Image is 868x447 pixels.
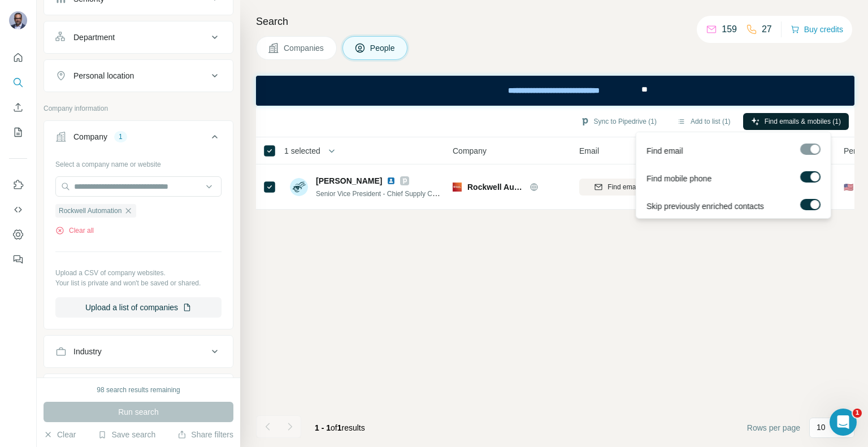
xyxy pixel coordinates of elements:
[114,132,127,142] div: 1
[98,429,155,440] button: Save search
[73,346,102,357] div: Industry
[467,181,524,193] span: Rockwell Automation
[669,113,739,130] button: Add to list (1)
[9,72,27,93] button: Search
[44,62,233,89] button: Personal location
[9,47,27,68] button: Quick start
[73,32,115,43] div: Department
[55,297,222,318] button: Upload a list of companies
[316,189,467,198] span: Senior Vice President - Chief Supply Chain Officer
[44,103,233,114] p: Company information
[55,268,222,278] p: Upload a CSV of company websites.
[572,113,665,130] button: Sync to Pipedrive (1)
[44,123,233,155] button: Company1
[315,423,365,432] span: results
[315,423,331,432] span: 1 - 1
[844,181,853,193] span: 🇺🇸
[9,97,27,118] button: Enrich CSV
[765,116,841,127] span: Find emails & mobiles (1)
[9,175,27,195] button: Use Surfe on LinkedIn
[284,42,325,54] span: Companies
[646,145,683,157] span: Find email
[762,23,772,36] p: 27
[607,182,639,192] span: Find email
[97,385,180,395] div: 98 search results remaining
[284,145,320,157] span: 1 selected
[9,199,27,220] button: Use Surfe API
[722,23,737,36] p: 159
[177,429,233,440] button: Share filters
[9,249,27,270] button: Feedback
[9,122,27,142] button: My lists
[337,423,342,432] span: 1
[9,224,27,245] button: Dashboard
[743,113,849,130] button: Find emails & mobiles (1)
[256,76,854,106] iframe: Banner
[579,145,599,157] span: Email
[55,155,222,170] div: Select a company name or website
[453,145,487,157] span: Company
[44,429,76,440] button: Clear
[579,179,654,196] button: Find email
[646,173,711,184] span: Find mobile phone
[290,178,308,196] img: Avatar
[387,176,396,185] img: LinkedIn logo
[853,409,862,418] span: 1
[331,423,337,432] span: of
[44,376,233,403] button: HQ location
[747,422,800,433] span: Rows per page
[791,21,843,37] button: Buy credits
[316,175,382,186] span: [PERSON_NAME]
[59,206,121,216] span: Rockwell Automation
[44,338,233,365] button: Industry
[646,201,764,212] span: Skip previously enriched contacts
[453,183,462,192] img: Logo of Rockwell Automation
[370,42,396,54] span: People
[55,225,94,236] button: Clear all
[9,11,27,29] img: Avatar
[830,409,857,436] iframe: Intercom live chat
[55,278,222,288] p: Your list is private and won't be saved or shared.
[44,24,233,51] button: Department
[256,14,854,29] h4: Search
[73,131,107,142] div: Company
[817,422,826,433] p: 10
[73,70,134,81] div: Personal location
